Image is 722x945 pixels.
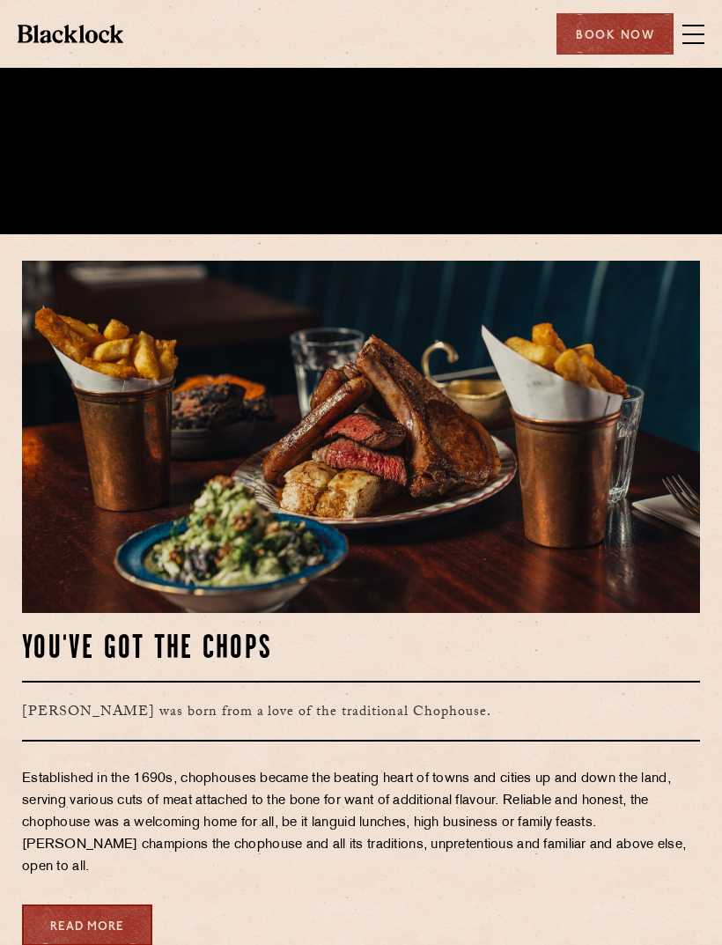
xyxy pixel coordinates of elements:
h2: You've Got The Chops [22,632,700,668]
p: Established in the 1690s, chophouses became the beating heart of towns and cities up and down the... [22,768,700,878]
div: Book Now [556,13,674,55]
img: May25-Blacklock-AllIn-00417-scaled-e1752246198448.jpg [22,261,700,613]
h3: [PERSON_NAME] was born from a love of the traditional Chophouse. [22,681,700,742]
img: BL_Textured_Logo-footer-cropped.svg [18,25,123,42]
